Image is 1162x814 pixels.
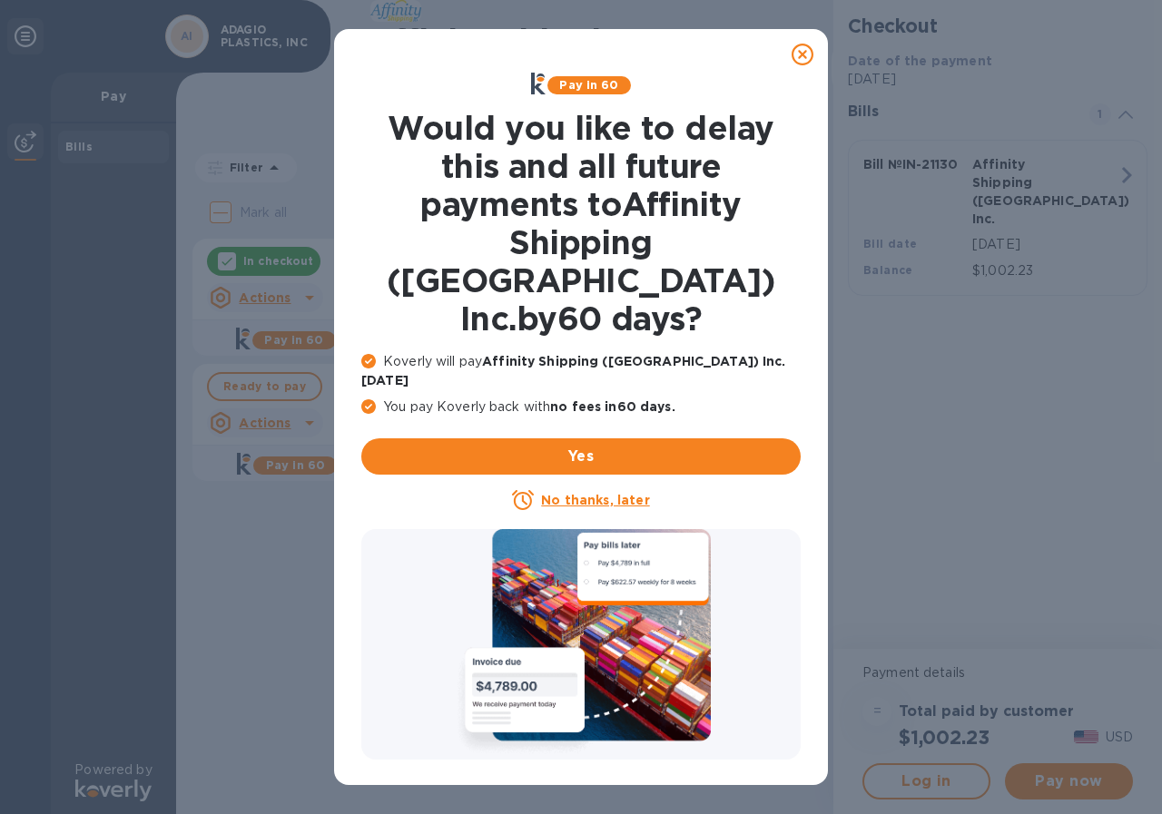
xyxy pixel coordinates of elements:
[361,438,801,475] button: Yes
[541,493,649,507] u: No thanks, later
[361,352,801,390] p: Koverly will pay
[376,446,786,467] span: Yes
[550,399,675,414] b: no fees in 60 days .
[361,109,801,338] h1: Would you like to delay this and all future payments to Affinity Shipping ([GEOGRAPHIC_DATA]) Inc...
[361,354,786,387] b: Affinity Shipping ([GEOGRAPHIC_DATA]) Inc. [DATE]
[361,397,801,417] p: You pay Koverly back with
[559,78,618,92] b: Pay in 60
